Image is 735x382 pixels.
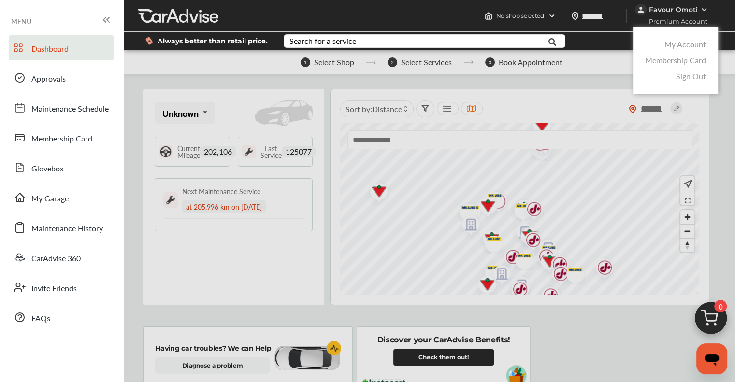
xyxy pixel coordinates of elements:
[676,71,706,82] a: Sign Out
[9,65,114,90] a: Approvals
[158,38,268,44] span: Always better than retail price.
[688,297,734,344] img: cart_icon.3d0951e8.svg
[145,37,153,45] img: dollor_label_vector.a70140d1.svg
[31,103,109,115] span: Maintenance Schedule
[31,283,77,295] span: Invite Friends
[645,55,706,66] a: Membership Card
[31,223,103,235] span: Maintenance History
[9,185,114,210] a: My Garage
[9,95,114,120] a: Maintenance Schedule
[289,37,356,45] div: Search for a service
[714,300,727,312] span: 0
[9,245,114,270] a: CarAdvise 360
[31,253,81,265] span: CarAdvise 360
[31,193,69,205] span: My Garage
[31,43,69,56] span: Dashboard
[9,275,114,300] a: Invite Friends
[9,125,114,150] a: Membership Card
[31,163,64,175] span: Glovebox
[9,155,114,180] a: Glovebox
[9,215,114,240] a: Maintenance History
[31,133,92,145] span: Membership Card
[664,39,706,50] a: My Account
[31,312,50,325] span: FAQs
[9,35,114,60] a: Dashboard
[11,17,31,25] span: MENU
[31,73,66,85] span: Approvals
[696,343,727,374] iframe: Button to launch messaging window
[9,305,114,330] a: FAQs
